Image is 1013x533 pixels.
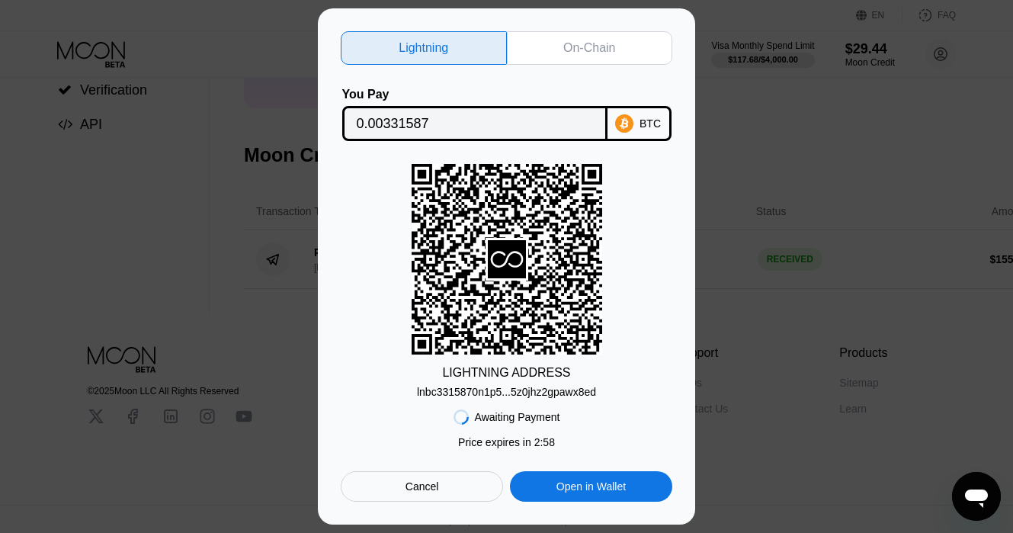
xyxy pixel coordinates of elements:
div: Lightning [341,31,507,65]
span: 2 : 58 [534,436,555,448]
iframe: Button to launch messaging window [952,472,1001,521]
div: On-Chain [507,31,673,65]
div: Price expires in [458,436,555,448]
div: BTC [640,117,661,130]
div: lnbc3315870n1p5...5z0jhz2gpawx8ed [417,386,596,398]
div: On-Chain [563,40,615,56]
div: LIGHTNING ADDRESS [442,366,570,380]
div: lnbc3315870n1p5...5z0jhz2gpawx8ed [417,380,596,398]
div: Lightning [399,40,448,56]
div: You PayBTC [341,88,672,141]
div: Cancel [406,480,439,493]
div: You Pay [342,88,607,101]
div: Open in Wallet [510,471,672,502]
div: Open in Wallet [556,480,626,493]
div: Cancel [341,471,503,502]
div: Awaiting Payment [475,411,560,423]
